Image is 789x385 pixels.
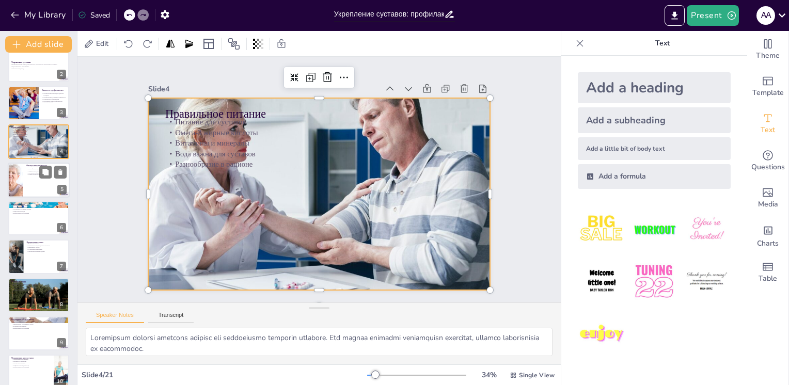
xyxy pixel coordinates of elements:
button: Add slide [5,36,72,53]
div: 2 [8,47,69,82]
button: Speaker Notes [86,312,144,323]
p: Превентивные меры [11,322,66,324]
img: 7.jpeg [578,310,626,358]
div: 9 [8,316,69,350]
div: 3 [8,86,69,120]
button: Transcript [148,312,194,323]
img: 4.jpeg [578,258,626,306]
p: Растяжка и укрепление [11,360,51,362]
p: Профилактика важна для здоровья суставов [42,92,66,96]
p: Поддержание здоровья [11,325,66,327]
div: Add a subheading [578,107,731,133]
p: Generated with [URL] [11,68,66,70]
div: Add a formula [578,164,731,189]
button: a a [756,5,775,26]
div: a a [756,6,775,25]
button: Export to PowerPoint [665,5,685,26]
p: Text [588,31,737,56]
p: Вода важна для суставов [165,149,472,159]
p: Упражнения для суставов [11,356,51,359]
div: Add images, graphics, shapes or video [747,180,788,217]
p: Снижение нагрузки [11,206,66,208]
p: Защитное снаряжение [11,281,66,283]
div: Slide 4 / 21 [82,370,367,380]
div: 7 [8,239,69,274]
p: Избегание травм [11,279,66,282]
p: Разнообразие упражнений [26,168,67,170]
img: 3.jpeg [683,205,731,253]
strong: Укрепление суставов [11,61,31,63]
button: Present [687,5,738,26]
span: Edit [94,39,111,49]
p: Роль физической активности [26,166,67,168]
img: 5.jpeg [630,258,678,306]
div: 34 % [477,370,501,380]
p: Важность профилактики [42,89,66,92]
span: Single View [519,371,555,379]
p: Профилактика повреждений [26,250,66,252]
div: Add a heading [578,72,731,103]
p: Правильная осанка [26,241,66,244]
p: Осторожность при физической активности [11,283,66,285]
p: Перерывы в работе [26,247,66,249]
div: 6 [57,223,66,232]
p: Качество жизни [42,102,66,104]
p: Рекомендации для пожилых людей [11,324,66,326]
p: Поддержка веса [11,203,66,206]
p: Регулярные обследования [11,318,66,321]
p: Меры контроля веса [11,210,66,212]
div: Get real-time input from your audience [747,142,788,180]
div: Add a little bit of body text [578,137,731,160]
p: Омега-3 жирные кислоты [11,130,66,132]
p: Витамины и минералы [11,132,66,134]
p: Профилактика сохраняет подвижность [42,97,66,99]
p: Техника выполнения [11,362,51,364]
img: 6.jpeg [683,258,731,306]
span: Media [758,199,778,210]
div: Add ready made slides [747,68,788,105]
span: Position [228,38,240,50]
p: Правильное питание [11,126,66,129]
p: Специальные упражнения [11,358,51,360]
p: Профилактика заболеваний [11,365,51,367]
p: Регулярные меры профилактики [42,100,66,102]
span: Charts [757,238,779,249]
div: 5 [8,163,70,198]
span: Table [759,273,777,284]
p: Устранение напряжения [26,249,66,251]
p: Профилактика травм [26,173,67,175]
button: My Library [8,7,70,23]
div: 7 [57,262,66,271]
span: Template [752,87,784,99]
input: Insert title [334,7,445,22]
div: 3 [57,108,66,117]
div: Add a table [747,254,788,291]
p: Улучшение гибкости [26,172,67,174]
p: Улучшение состояния суставов [11,208,66,211]
p: Профилактика заболеваний [11,327,66,329]
p: Омега-3 жирные кислоты [165,127,472,138]
p: Изменения в образе жизни [42,98,66,100]
div: Layout [200,36,217,52]
p: Разнообразие в рационе [165,159,472,170]
p: Питание для суставов [165,117,472,127]
div: 5 [57,185,67,194]
span: Theme [756,50,780,61]
p: Профилактика заболеваний [11,212,66,214]
p: Важность профилактики [11,287,66,289]
div: 8 [8,278,69,312]
p: Правильное питание [165,106,472,122]
div: 6 [8,201,69,235]
div: Slide 4 [148,84,378,94]
span: Questions [751,162,785,173]
div: 4 [57,147,66,156]
p: Важность осанки [26,243,66,245]
div: Saved [78,10,110,20]
p: Поддержание веса [26,170,67,172]
div: 9 [57,338,66,347]
p: Равномерное распределение нагрузки [26,245,66,247]
div: Add charts and graphs [747,217,788,254]
p: Поддержание подвижности [11,364,51,366]
p: Регулярные обследования [11,319,66,322]
img: 1.jpeg [578,205,626,253]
